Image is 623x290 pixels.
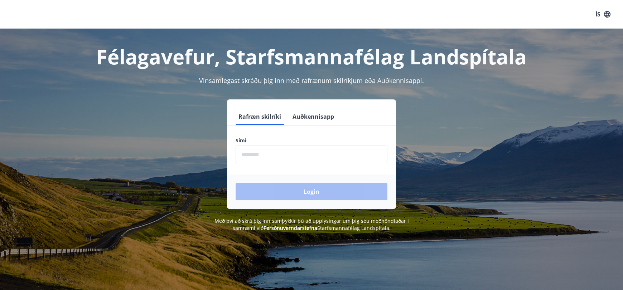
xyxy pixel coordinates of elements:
label: Sími [236,137,387,144]
span: Með því að skrá þig inn samþykkir þú að upplýsingar um þig séu meðhöndlaðar í samræmi við Starfsm... [214,217,409,231]
button: Auðkennisapp [290,108,337,125]
a: Persónuverndarstefna [264,225,317,231]
button: Rafræn skilríki [236,108,284,125]
span: Vinsamlegast skráðu þig inn með rafrænum skilríkjum eða Auðkennisappi. [199,76,424,85]
h1: Félagavefur, Starfsmannafélag Landspítala [62,43,561,70]
button: ÍS [591,8,614,21]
